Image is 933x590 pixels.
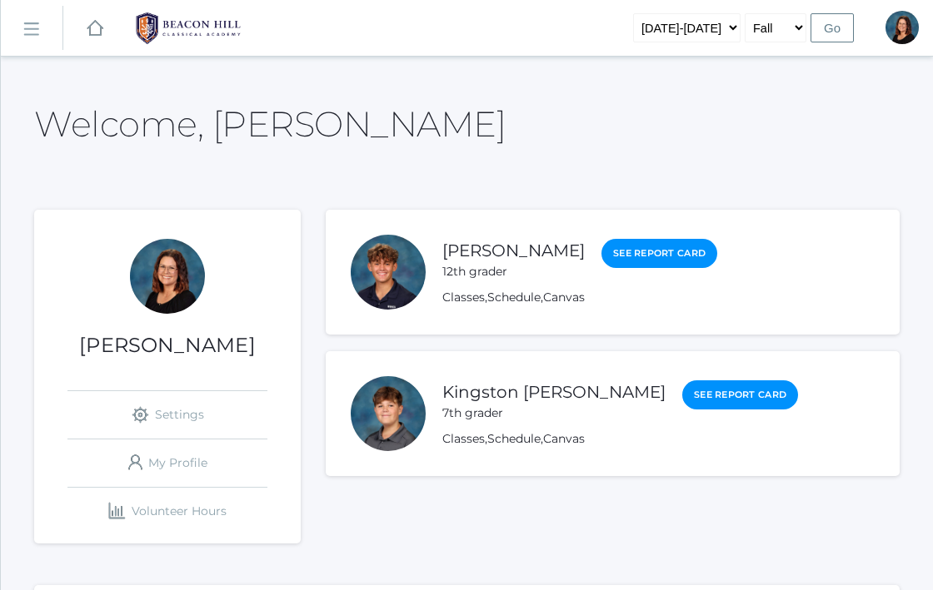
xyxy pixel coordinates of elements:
h1: [PERSON_NAME] [34,335,301,356]
h2: Welcome, [PERSON_NAME] [34,105,506,143]
a: See Report Card [601,239,717,268]
img: 1_BHCALogos-05.png [126,7,251,49]
input: Go [811,13,854,42]
div: 12th grader [442,263,585,280]
a: Classes [442,431,485,446]
div: Kingston Balli [351,376,426,451]
div: , , [442,289,717,306]
a: Volunteer Hours [67,488,267,535]
a: Canvas [543,431,585,446]
div: Solomon Balli [351,235,426,310]
div: Emily Balli [130,239,205,314]
a: [PERSON_NAME] [442,240,585,260]
div: , , [442,430,798,448]
a: Kingston [PERSON_NAME] [442,382,666,402]
div: 7th grader [442,404,666,422]
div: Emily Balli [886,11,919,44]
a: Schedule [487,431,541,446]
a: My Profile [67,439,267,487]
a: Canvas [543,290,585,305]
a: Settings [67,391,267,439]
a: Classes [442,290,485,305]
a: Schedule [487,290,541,305]
a: See Report Card [682,380,798,409]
